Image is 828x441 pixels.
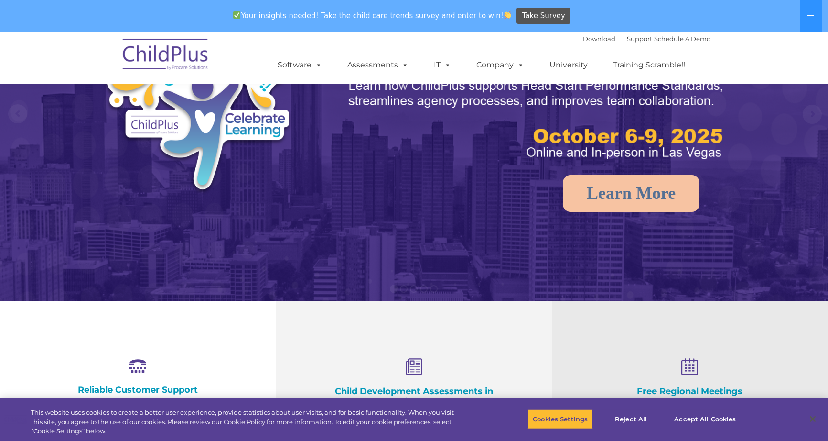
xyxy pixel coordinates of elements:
h4: Reliable Customer Support [48,385,228,395]
span: Last name [133,63,162,70]
span: Phone number [133,102,173,110]
a: Support [627,35,652,43]
span: Your insights needed! Take the child care trends survey and enter to win! [229,6,516,25]
button: Accept All Cookies [669,409,741,429]
button: Close [802,408,823,430]
a: Learn More [563,175,699,212]
a: Schedule A Demo [654,35,710,43]
a: Software [268,55,332,75]
a: IT [424,55,461,75]
img: 👏 [504,11,511,19]
a: University [540,55,597,75]
button: Cookies Settings [527,409,593,429]
a: Training Scramble!! [603,55,695,75]
a: Download [583,35,615,43]
a: Company [467,55,534,75]
font: | [583,35,710,43]
div: This website uses cookies to create a better user experience, provide statistics about user visit... [31,408,455,436]
a: Assessments [338,55,418,75]
a: Take Survey [516,8,570,24]
button: Reject All [601,409,661,429]
h4: Free Regional Meetings [600,386,780,397]
span: Take Survey [522,8,565,24]
img: ✅ [233,11,240,19]
img: ChildPlus by Procare Solutions [118,32,214,80]
h4: Child Development Assessments in ChildPlus [324,386,505,407]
